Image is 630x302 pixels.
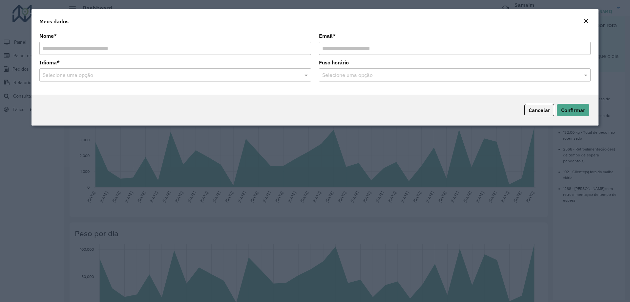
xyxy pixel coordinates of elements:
button: Confirmar [557,104,589,116]
label: Idioma [39,58,60,66]
h4: Meus dados [39,17,69,25]
button: Cancelar [524,104,554,116]
label: Email [319,32,336,40]
label: Nome [39,32,57,40]
span: Confirmar [561,107,585,113]
button: Close [581,17,591,26]
span: Cancelar [529,107,550,113]
em: Fechar [583,18,589,24]
label: Fuso horário [319,58,349,66]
